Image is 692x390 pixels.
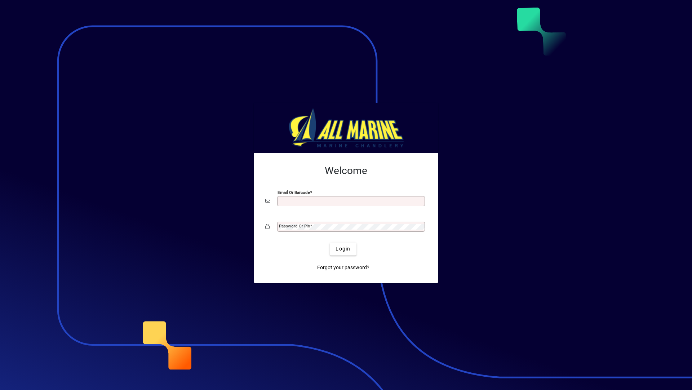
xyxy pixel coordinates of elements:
[336,245,350,253] span: Login
[317,264,369,271] span: Forgot your password?
[330,243,356,256] button: Login
[278,190,310,195] mat-label: Email or Barcode
[314,261,372,274] a: Forgot your password?
[265,165,427,177] h2: Welcome
[279,223,310,229] mat-label: Password or Pin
